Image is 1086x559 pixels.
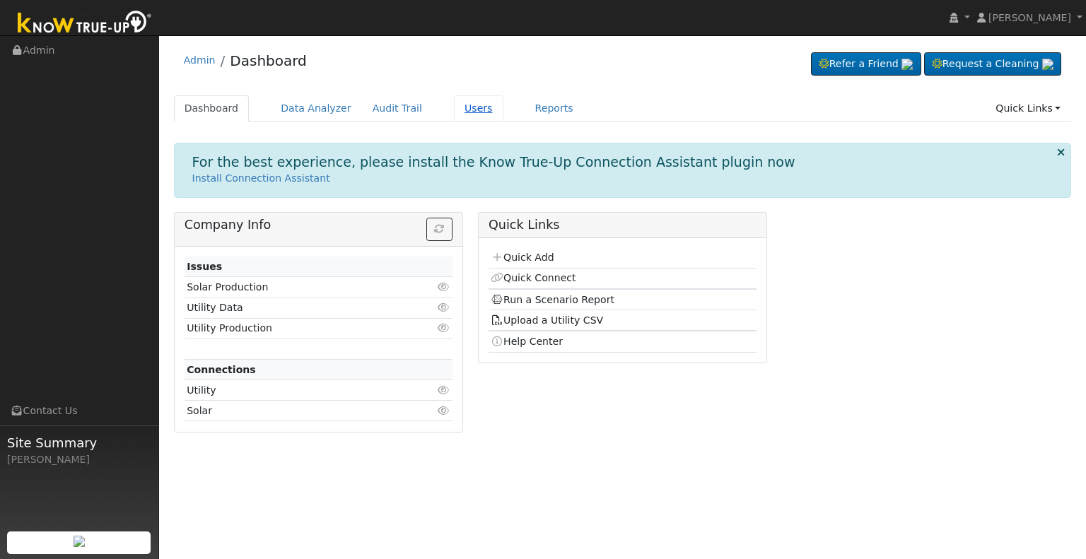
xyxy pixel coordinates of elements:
a: Request a Cleaning [924,52,1061,76]
a: Install Connection Assistant [192,172,330,184]
img: retrieve [74,536,85,547]
a: Dashboard [230,52,307,69]
i: Click to view [438,406,450,416]
i: Click to view [438,385,450,395]
a: Run a Scenario Report [491,294,614,305]
div: [PERSON_NAME] [7,452,151,467]
h5: Quick Links [489,218,757,233]
a: Data Analyzer [270,95,362,122]
a: Users [454,95,503,122]
h5: Company Info [185,218,452,233]
a: Admin [184,54,216,66]
a: Audit Trail [362,95,433,122]
img: retrieve [1042,59,1053,70]
i: Click to view [438,302,450,312]
a: Refer a Friend [811,52,921,76]
a: Help Center [491,336,563,347]
i: Click to view [438,323,450,333]
span: [PERSON_NAME] [988,12,1071,23]
a: Quick Links [985,95,1071,122]
a: Quick Connect [491,272,576,283]
span: Site Summary [7,433,151,452]
strong: Connections [187,364,256,375]
a: Quick Add [491,252,554,263]
img: retrieve [901,59,913,70]
td: Solar Production [185,277,409,298]
h1: For the best experience, please install the Know True-Up Connection Assistant plugin now [192,154,795,170]
strong: Issues [187,261,222,272]
td: Solar [185,401,409,421]
a: Upload a Utility CSV [491,314,603,326]
img: Know True-Up [11,8,159,40]
a: Dashboard [174,95,250,122]
td: Utility Data [185,298,409,318]
a: Reports [525,95,584,122]
td: Utility Production [185,318,409,339]
td: Utility [185,380,409,401]
i: Click to view [438,282,450,292]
